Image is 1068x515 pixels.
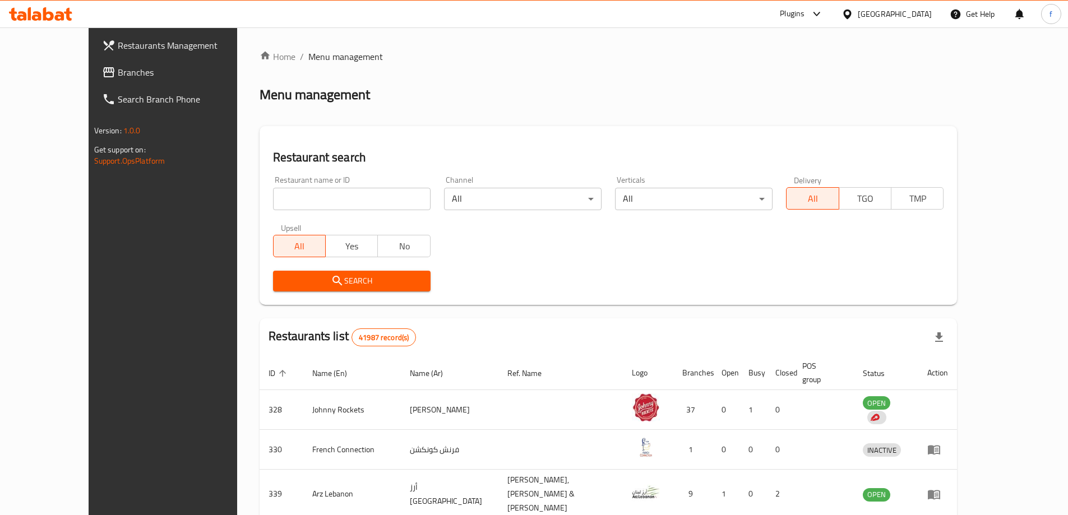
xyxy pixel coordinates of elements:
img: French Connection [632,433,660,461]
h2: Menu management [260,86,370,104]
td: Johnny Rockets [303,390,401,430]
span: TGO [844,191,887,207]
div: Plugins [780,7,805,21]
span: Ref. Name [507,366,556,380]
td: 0 [766,390,793,430]
div: All [615,188,773,210]
div: OPEN [863,488,890,502]
div: Export file [926,324,953,351]
div: Total records count [352,328,416,346]
img: Arz Lebanon [632,478,660,506]
a: Search Branch Phone [93,86,267,113]
span: Search Branch Phone [118,92,258,106]
div: Menu [927,488,948,501]
span: Menu management [308,50,383,63]
button: No [377,235,430,257]
button: TMP [891,187,944,210]
div: OPEN [863,396,890,410]
h2: Restaurant search [273,149,944,166]
span: Version: [94,123,122,138]
h2: Restaurants list [269,328,417,346]
span: Branches [118,66,258,79]
td: 1 [673,430,713,470]
td: فرنش كونكشن [401,430,498,470]
span: POS group [802,359,840,386]
td: French Connection [303,430,401,470]
button: TGO [839,187,891,210]
span: Search [282,274,422,288]
input: Search for restaurant name or ID.. [273,188,431,210]
td: 0 [766,430,793,470]
th: Open [713,356,739,390]
button: All [273,235,326,257]
td: 37 [673,390,713,430]
td: 1 [739,390,766,430]
span: 1.0.0 [123,123,141,138]
li: / [300,50,304,63]
div: Menu [927,443,948,456]
span: ID [269,366,290,380]
img: delivery hero logo [870,412,880,423]
td: 330 [260,430,303,470]
a: Support.OpsPlatform [94,154,165,168]
div: Indicates that the vendor menu management has been moved to DH Catalog service [867,411,886,424]
label: Upsell [281,224,302,231]
td: 0 [739,430,766,470]
span: OPEN [863,488,890,501]
th: Busy [739,356,766,390]
th: Action [918,356,957,390]
span: Status [863,366,899,380]
a: Branches [93,59,267,86]
div: INACTIVE [863,443,901,457]
span: INACTIVE [863,444,901,457]
span: 41987 record(s) [352,332,415,343]
label: Delivery [794,176,822,184]
span: OPEN [863,397,890,410]
td: 328 [260,390,303,430]
th: Closed [766,356,793,390]
a: Home [260,50,295,63]
span: No [382,238,426,254]
nav: breadcrumb [260,50,958,63]
span: Get support on: [94,142,146,157]
a: Restaurants Management [93,32,267,59]
div: All [444,188,602,210]
div: [GEOGRAPHIC_DATA] [858,8,932,20]
span: Name (Ar) [410,366,457,380]
span: f [1049,8,1052,20]
span: Yes [330,238,373,254]
button: Search [273,271,431,291]
img: Johnny Rockets [632,393,660,421]
span: Name (En) [312,366,362,380]
button: Yes [325,235,378,257]
td: [PERSON_NAME] [401,390,498,430]
td: 0 [713,430,739,470]
span: All [791,191,834,207]
button: All [786,187,839,210]
span: All [278,238,321,254]
th: Logo [623,356,673,390]
th: Branches [673,356,713,390]
span: TMP [896,191,939,207]
td: 0 [713,390,739,430]
span: Restaurants Management [118,39,258,52]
